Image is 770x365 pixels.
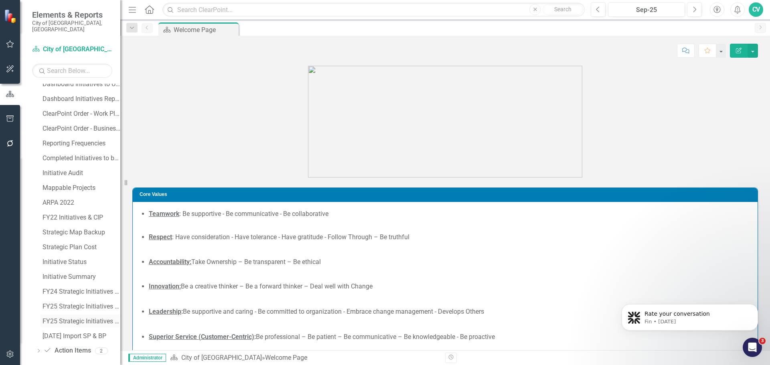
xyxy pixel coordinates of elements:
button: Search [543,4,583,15]
button: Sep-25 [608,2,685,17]
a: ClearPoint Order - Work Plan / Strategic Plan Initiative Analysis Report [41,107,120,120]
div: FY25 Strategic Initiatives Map (Copy) [43,303,120,310]
div: Dashboard Initiatives Report [43,95,120,103]
div: Strategic Map Backup [43,229,120,236]
span: 3 [759,338,766,344]
div: Reporting Frequencies [43,140,120,147]
a: City of [GEOGRAPHIC_DATA] [181,354,262,361]
li: Be supportive and caring - Be committed to organization - Embrace change management - Develops Ot... [149,307,750,317]
div: Welcome Page [174,25,237,35]
h3: Core Values [140,192,754,197]
span: Elements & Reports [32,10,112,20]
li: Be professional – Be patient – Be communicative – Be knowledgeable - Be proactive [149,333,750,342]
a: Dashboard Initiatives to Update [41,77,120,90]
div: Strategic Plan Cost [43,244,120,251]
span: Administrator [128,354,166,362]
a: FY24 Strategic Initiatives Map [41,285,120,298]
a: City of [GEOGRAPHIC_DATA] [32,45,112,54]
div: Initiative Audit [43,169,120,177]
strong: Respect [149,233,172,241]
div: Dashboard Initiatives to Update [43,81,120,88]
div: Sep-25 [611,5,682,15]
small: City of [GEOGRAPHIC_DATA], [GEOGRAPHIC_DATA] [32,20,112,33]
li: : Have consideration - Have tolerance - Have gratitude - Follow Through – Be truthful [149,233,750,242]
img: ClearPoint Strategy [4,9,18,23]
div: Welcome Page [265,354,307,361]
a: FY22 Initiatives & CIP [41,211,120,224]
a: Dashboard Initiatives Report [41,92,120,105]
iframe: Intercom live chat [743,338,762,357]
a: Initiative Status [41,255,120,268]
a: [DATE] Import SP & BP [41,329,120,342]
a: FY25 Strategic Initiatives Map Q2 [41,315,120,327]
a: Initiative Audit [41,166,120,179]
div: ClearPoint Order - Work Plan / Strategic Plan Initiative Analysis Report [43,110,120,117]
strong: : [254,333,256,341]
span: Search [554,6,571,12]
a: Mappable Projects [41,181,120,194]
a: Initiative Summary [41,270,120,283]
a: ClearPoint Order - Business Plan Initiative Analysis Report [41,122,120,135]
a: ARPA 2022 [41,196,120,209]
div: FY25 Strategic Initiatives Map Q2 [43,318,120,325]
div: [DATE] Import SP & BP [43,333,120,340]
li: Take Ownership – Be transparent – Be ethical [149,258,750,267]
div: FY22 Initiatives & CIP [43,214,120,221]
a: Strategic Plan Cost [41,240,120,253]
div: ClearPoint Order - Business Plan Initiative Analysis Report [43,125,120,132]
input: Search Below... [32,64,112,78]
button: CV [749,2,763,17]
div: FY24 Strategic Initiatives Map [43,288,120,295]
u: Teamwork [149,210,179,218]
div: » [170,353,439,363]
li: : Be supportive - Be communicative - Be collaborative [149,210,750,219]
div: ARPA 2022 [43,199,120,206]
img: 636613840959600000.png [308,66,582,177]
a: Action Items [43,346,91,355]
li: Be a creative thinker – Be a forward thinker – Deal well with Change [149,282,750,291]
strong: : [181,308,183,315]
iframe: Intercom notifications message [610,287,770,343]
u: Superior Service (Customer-Centric) [149,333,254,341]
div: Completed Initiatives to be Removed from Dashboard [43,155,120,162]
a: FY25 Strategic Initiatives Map (Copy) [41,300,120,313]
div: Initiative Status [43,258,120,266]
a: Strategic Map Backup [41,226,120,238]
a: Completed Initiatives to be Removed from Dashboard [41,151,120,164]
strong: Accountability: [149,258,191,266]
strong: Innovation: [149,282,181,290]
div: Initiative Summary [43,273,120,280]
input: Search ClearPoint... [162,3,585,17]
u: Leadership [149,308,181,315]
a: Reporting Frequencies [41,137,120,149]
div: 2 [95,347,108,354]
div: Mappable Projects [43,184,120,192]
